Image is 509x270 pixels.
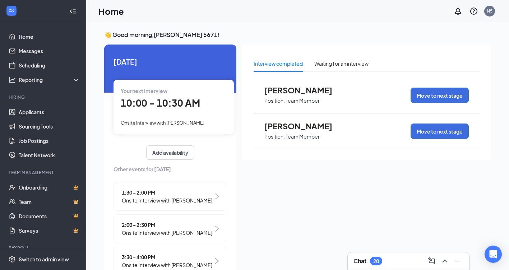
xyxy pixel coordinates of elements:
[314,60,369,67] div: Waiting for an interview
[19,180,80,195] a: OnboardingCrown
[9,94,79,100] div: Hiring
[104,31,491,39] h3: 👋 Good morning, [PERSON_NAME] 5671 !
[19,256,69,263] div: Switch to admin view
[121,88,167,94] span: Your next interview
[19,195,80,209] a: TeamCrown
[8,7,15,14] svg: WorkstreamLogo
[146,145,194,160] button: Add availability
[122,188,212,196] span: 1:30 - 2:00 PM
[264,97,285,104] p: Position:
[485,246,502,263] div: Open Intercom Messenger
[19,223,80,238] a: SurveysCrown
[373,258,379,264] div: 20
[427,257,436,265] svg: ComposeMessage
[19,119,80,134] a: Sourcing Tools
[121,97,200,109] span: 10:00 - 10:30 AM
[19,105,80,119] a: Applicants
[69,8,77,15] svg: Collapse
[19,134,80,148] a: Job Postings
[264,121,343,131] span: [PERSON_NAME]
[264,85,343,95] span: [PERSON_NAME]
[411,124,469,139] button: Move to next stage
[439,255,450,267] button: ChevronUp
[114,56,227,67] span: [DATE]
[487,8,492,14] div: N5
[440,257,449,265] svg: ChevronUp
[122,261,212,269] span: Onsite Interview with [PERSON_NAME]
[469,7,478,15] svg: QuestionInfo
[264,133,285,140] p: Position:
[452,255,463,267] button: Minimize
[286,133,320,140] p: Team Member
[122,229,212,237] span: Onsite Interview with [PERSON_NAME]
[122,196,212,204] span: Onsite Interview with [PERSON_NAME]
[9,169,79,176] div: Team Management
[19,44,80,58] a: Messages
[286,97,320,104] p: Team Member
[9,76,16,83] svg: Analysis
[454,7,462,15] svg: Notifications
[19,58,80,73] a: Scheduling
[19,209,80,223] a: DocumentsCrown
[121,120,204,126] span: Onsite Interview with [PERSON_NAME]
[353,257,366,265] h3: Chat
[19,148,80,162] a: Talent Network
[122,253,212,261] span: 3:30 - 4:00 PM
[254,60,303,67] div: Interview completed
[98,5,124,17] h1: Home
[9,256,16,263] svg: Settings
[426,255,438,267] button: ComposeMessage
[411,88,469,103] button: Move to next stage
[453,257,462,265] svg: Minimize
[19,76,80,83] div: Reporting
[114,165,227,173] span: Other events for [DATE]
[19,29,80,44] a: Home
[9,245,79,251] div: Payroll
[122,221,212,229] span: 2:00 - 2:30 PM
